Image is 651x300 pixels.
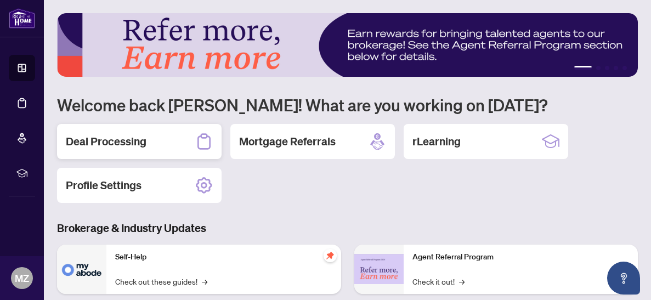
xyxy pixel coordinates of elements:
[57,220,638,236] h3: Brokerage & Industry Updates
[57,94,638,115] h1: Welcome back [PERSON_NAME]! What are you working on [DATE]?
[57,245,106,294] img: Self-Help
[66,178,141,193] h2: Profile Settings
[115,251,332,263] p: Self-Help
[66,134,146,149] h2: Deal Processing
[412,275,465,287] a: Check it out!→
[354,254,404,284] img: Agent Referral Program
[324,249,337,262] span: pushpin
[412,251,630,263] p: Agent Referral Program
[15,270,29,286] span: MZ
[614,66,618,70] button: 4
[239,134,336,149] h2: Mortgage Referrals
[115,275,207,287] a: Check out these guides!→
[9,8,35,29] img: logo
[459,275,465,287] span: →
[607,262,640,295] button: Open asap
[622,66,627,70] button: 5
[605,66,609,70] button: 3
[57,13,638,77] img: Slide 0
[202,275,207,287] span: →
[574,66,592,70] button: 1
[412,134,461,149] h2: rLearning
[596,66,601,70] button: 2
